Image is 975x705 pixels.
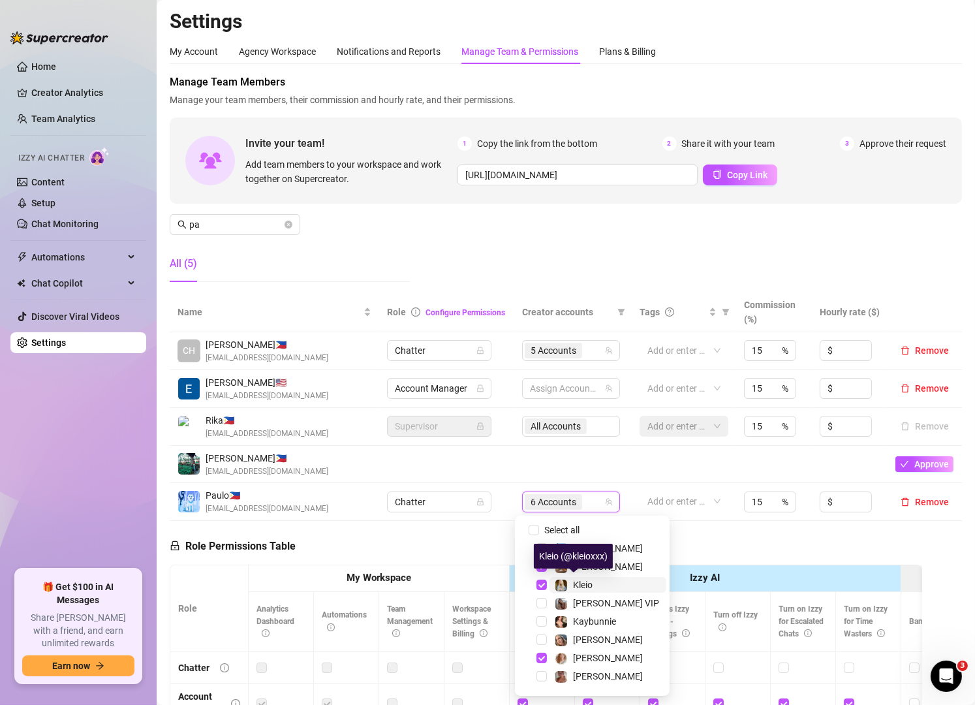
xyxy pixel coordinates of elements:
span: [EMAIL_ADDRESS][DOMAIN_NAME] [206,465,328,478]
span: info-circle [411,307,420,317]
span: [PERSON_NAME] [573,671,643,681]
span: Approve [914,459,949,469]
img: Jamie [555,671,567,683]
button: Remove [895,343,954,358]
span: Turn on Izzy for Escalated Chats [779,604,824,638]
a: Discover Viral Videos [31,311,119,322]
span: Share [PERSON_NAME] with a friend, and earn unlimited rewards [22,612,134,650]
span: Select tree node [536,580,547,590]
span: lock [476,347,484,354]
span: thunderbolt [17,252,27,262]
img: logo-BBDzfeDw.svg [10,31,108,44]
span: info-circle [392,629,400,637]
th: Commission (%) [736,292,812,332]
span: [PERSON_NAME] 🇵🇭 [206,337,328,352]
span: check [900,460,909,469]
span: [EMAIL_ADDRESS][DOMAIN_NAME] [206,352,328,364]
span: Account Manager [395,379,484,398]
div: Plans & Billing [599,44,656,59]
a: Setup [31,198,55,208]
h2: Settings [170,9,962,34]
span: Earn now [52,661,90,671]
span: Paulo 🇵🇭 [206,488,328,503]
span: Kleio [573,580,593,590]
span: Automations [322,610,367,632]
span: Remove [915,497,949,507]
span: team [605,498,613,506]
span: 1 [457,136,472,151]
div: All (5) [170,256,197,272]
span: Turn off Izzy [713,610,758,632]
span: Remove [915,383,949,394]
span: 6 Accounts [531,495,576,509]
a: Home [31,61,56,72]
span: lock [476,422,484,430]
div: Notifications and Reports [337,44,441,59]
img: Rika [178,416,200,437]
div: Kleio (@kleioxxx) [534,544,613,569]
span: 5 Accounts [531,343,576,358]
span: Role [387,307,406,317]
span: info-circle [877,629,885,637]
span: Select tree node [536,653,547,663]
span: Select tree node [536,671,547,681]
span: info-circle [719,623,726,631]
span: lock [476,498,484,506]
span: 🎁 Get $100 in AI Messages [22,581,134,606]
span: Workspace Settings & Billing [452,604,491,638]
span: 2 [662,136,677,151]
button: Copy Link [703,164,777,185]
th: Role [170,565,249,652]
a: Configure Permissions [426,308,505,317]
button: Remove [895,494,954,510]
span: Select tree node [536,598,547,608]
strong: My Workspace [347,572,411,584]
span: [PERSON_NAME] 🇵🇭 [206,451,328,465]
span: 3 [957,661,968,671]
img: Kleio [555,580,567,591]
span: filter [719,302,732,322]
img: Paulo [178,491,200,512]
span: team [605,384,613,392]
span: Chatter [395,492,484,512]
span: Rika 🇵🇭 [206,413,328,428]
span: Team Management [387,604,433,638]
span: Copy Link [727,170,767,180]
span: filter [615,302,628,322]
span: Select tree node [536,616,547,627]
button: Approve [895,456,953,472]
span: Chatter [395,341,484,360]
img: Kat Hobbs VIP [555,598,567,610]
th: Name [170,292,379,332]
span: question-circle [665,307,674,317]
div: Chatter [178,661,209,675]
span: info-circle [262,629,270,637]
span: Add team members to your workspace and work together on Supercreator. [245,157,452,186]
img: Evan L [178,378,200,399]
span: Invite your team! [245,135,457,151]
span: [PERSON_NAME] VIP [573,598,659,608]
a: Team Analytics [31,114,95,124]
div: My Account [170,44,218,59]
span: Select tree node [536,634,547,645]
span: Name [178,305,361,319]
span: close-circle [285,221,292,228]
a: Creator Analytics [31,82,136,103]
span: Manage your team members, their commission and hourly rate, and their permissions. [170,93,962,107]
th: Hourly rate ($) [812,292,888,332]
span: Copy the link from the bottom [477,136,597,151]
span: [PERSON_NAME] 🇺🇸 [206,375,328,390]
span: info-circle [804,629,812,637]
span: Remove [915,345,949,356]
span: [EMAIL_ADDRESS][DOMAIN_NAME] [206,503,328,515]
span: [PERSON_NAME] [573,653,643,663]
span: [EMAIL_ADDRESS][DOMAIN_NAME] [206,428,328,440]
span: Tags [640,305,660,319]
span: Select tree node [536,543,547,554]
span: filter [722,308,730,316]
span: Kaybunnie [573,616,616,627]
span: Izzy AI Chatter [18,152,84,164]
span: filter [617,308,625,316]
span: Chat Copilot [31,273,124,294]
img: AI Chatter [89,147,110,166]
